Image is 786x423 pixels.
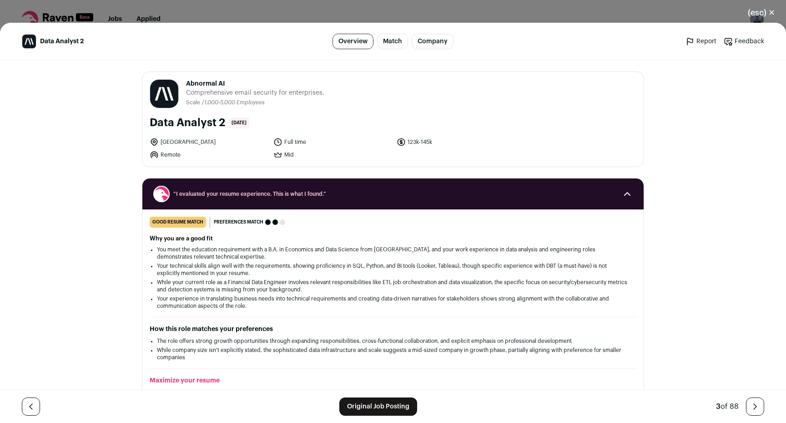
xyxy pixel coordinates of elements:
a: Company [412,34,453,49]
h2: How this role matches your preferences [150,325,636,334]
li: While company size isn't explicitly stated, the sophisticated data infrastructure and scale sugge... [157,347,629,361]
button: Close modal [737,3,786,23]
span: “I evaluated your resume experience. This is what I found.” [173,190,613,198]
p: Increase your match score by including the following into your resume [150,389,636,396]
li: You meet the education requirement with a B.A. in Economics and Data Science from [GEOGRAPHIC_DAT... [157,246,629,260]
h2: Why you are a good fit [150,235,636,242]
li: While your current role as a Financial Data Engineer involves relevant responsibilities like ETL ... [157,279,629,293]
span: Abnormal AI [186,79,324,88]
li: Your technical skills align well with the requirements, showing proficiency in SQL, Python, and B... [157,262,629,277]
li: [GEOGRAPHIC_DATA] [150,138,268,147]
li: Your experience in translating business needs into technical requirements and creating data-drive... [157,295,629,310]
img: 0f1a2a9aff5192630dffd544b3ea169ecce73d2c13ecc6b4afa04661d59fa950.jpg [22,35,36,48]
li: The role offers strong growth opportunities through expanding responsibilities, cross-functional ... [157,337,629,345]
a: Match [377,34,408,49]
div: good resume match [150,217,206,228]
a: Original Job Posting [339,398,417,416]
h2: Maximize your resume [150,376,636,385]
img: 0f1a2a9aff5192630dffd544b3ea169ecce73d2c13ecc6b4afa04661d59fa950.jpg [150,80,178,108]
li: / [202,99,265,106]
li: 123k-145k [397,138,515,147]
h1: Data Analyst 2 [150,116,225,130]
a: Feedback [724,37,764,46]
span: Data Analyst 2 [40,37,84,46]
li: Remote [150,150,268,159]
li: Scale [186,99,202,106]
span: 3 [716,403,720,410]
span: 1,000-5,000 Employees [204,100,265,105]
li: Full time [273,138,392,147]
span: Comprehensive email security for enterprises. [186,88,324,97]
li: Mid [273,150,392,159]
a: Overview [333,34,373,49]
span: [DATE] [229,117,249,128]
span: Preferences match [214,218,263,227]
div: of 88 [716,401,739,412]
a: Report [685,37,716,46]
